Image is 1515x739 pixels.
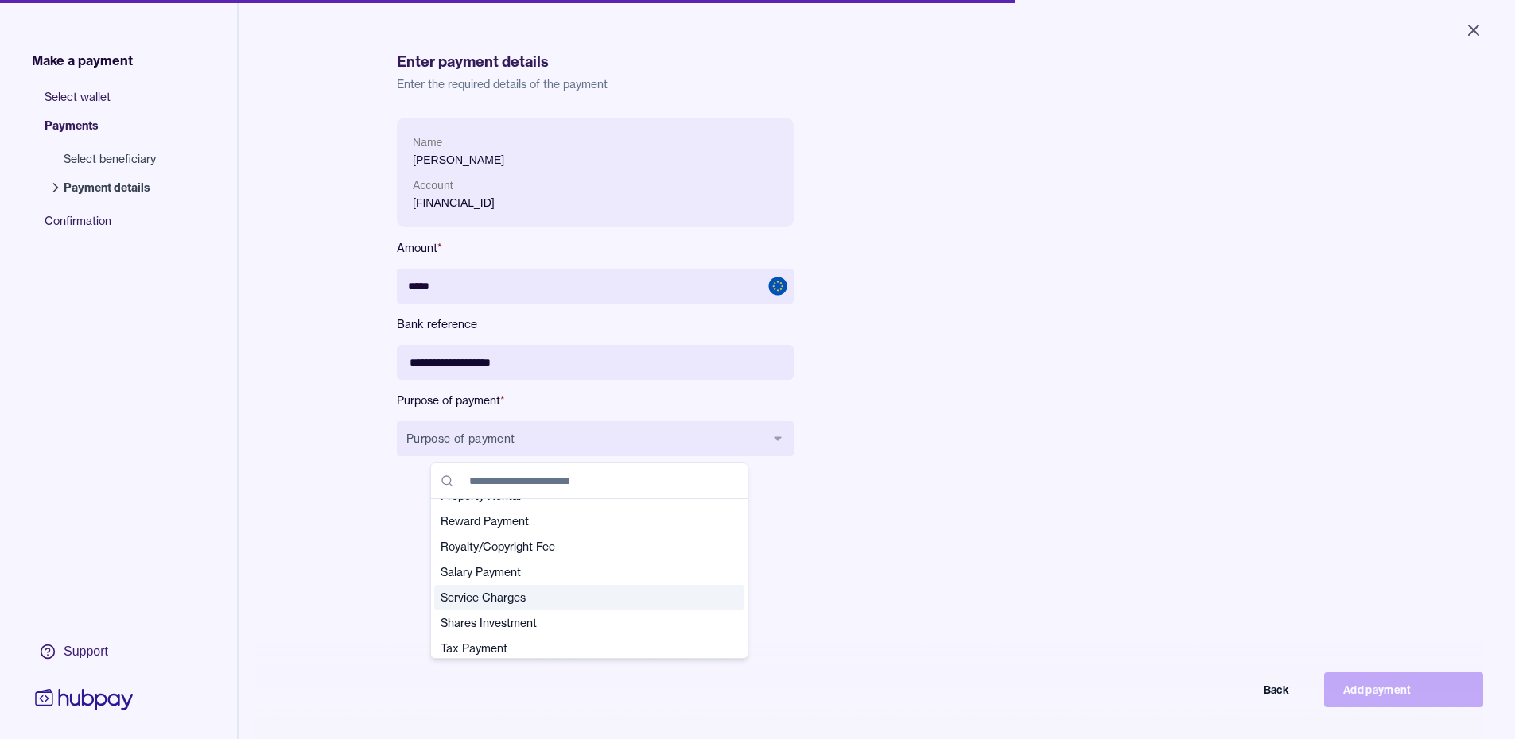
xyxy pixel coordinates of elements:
label: Purpose of payment [397,393,794,408]
span: Select wallet [45,89,172,118]
span: Payment details [64,180,156,195]
span: Service Charges [441,590,719,606]
label: Bank reference [397,316,794,332]
p: Name [413,133,778,151]
div: Support [64,643,108,660]
span: Reward Payment [441,513,719,529]
span: Make a payment [32,51,133,70]
h1: Enter payment details [397,51,1357,73]
a: Support [32,635,137,668]
p: Enter the required details of the payment [397,76,1357,92]
span: Confirmation [45,213,172,242]
span: Shares Investment [441,615,719,631]
button: Back [1149,672,1308,707]
label: Amount [397,240,794,256]
p: [FINANCIAL_ID] [413,194,778,211]
button: Close [1445,13,1502,48]
span: Select beneficiary [64,151,156,167]
p: [PERSON_NAME] [413,151,778,168]
span: Salary Payment [441,564,719,580]
span: Royalty/Copyright Fee [441,539,719,555]
p: Account [413,176,778,194]
button: Purpose of payment [397,421,794,456]
span: Payments [45,118,172,146]
span: Tax Payment [441,640,719,656]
